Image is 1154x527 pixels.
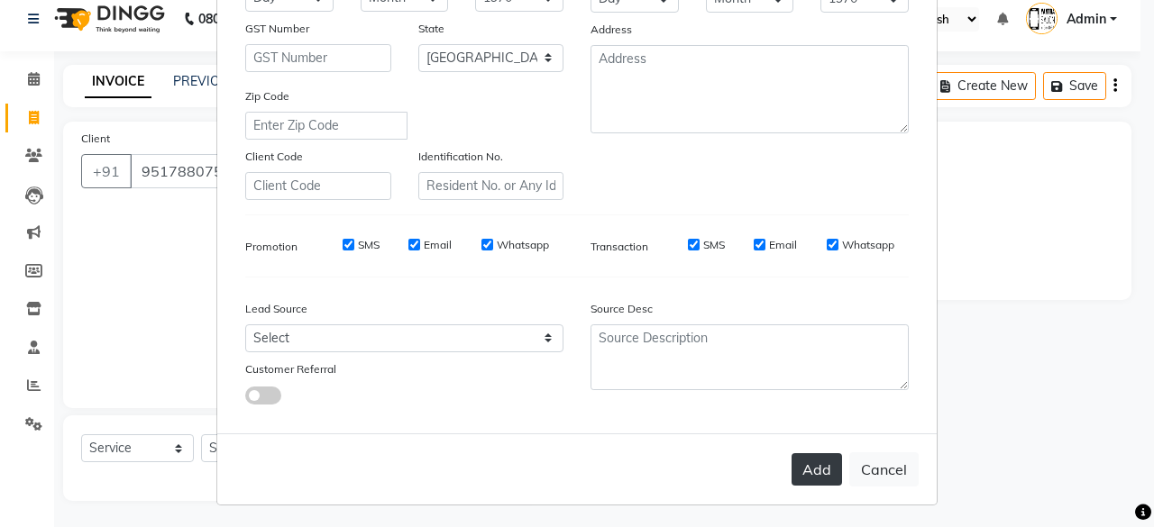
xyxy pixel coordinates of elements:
[245,21,309,37] label: GST Number
[245,301,307,317] label: Lead Source
[358,237,380,253] label: SMS
[245,112,408,140] input: Enter Zip Code
[418,149,503,165] label: Identification No.
[245,361,336,377] label: Customer Referral
[842,237,894,253] label: Whatsapp
[497,237,549,253] label: Whatsapp
[245,88,289,104] label: Zip Code
[245,239,298,255] label: Promotion
[245,172,391,200] input: Client Code
[418,21,444,37] label: State
[245,149,303,165] label: Client Code
[245,44,391,72] input: GST Number
[591,239,648,255] label: Transaction
[418,172,564,200] input: Resident No. or Any Id
[769,237,797,253] label: Email
[849,452,919,486] button: Cancel
[591,301,653,317] label: Source Desc
[591,22,632,38] label: Address
[703,237,725,253] label: SMS
[424,237,452,253] label: Email
[792,453,842,486] button: Add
